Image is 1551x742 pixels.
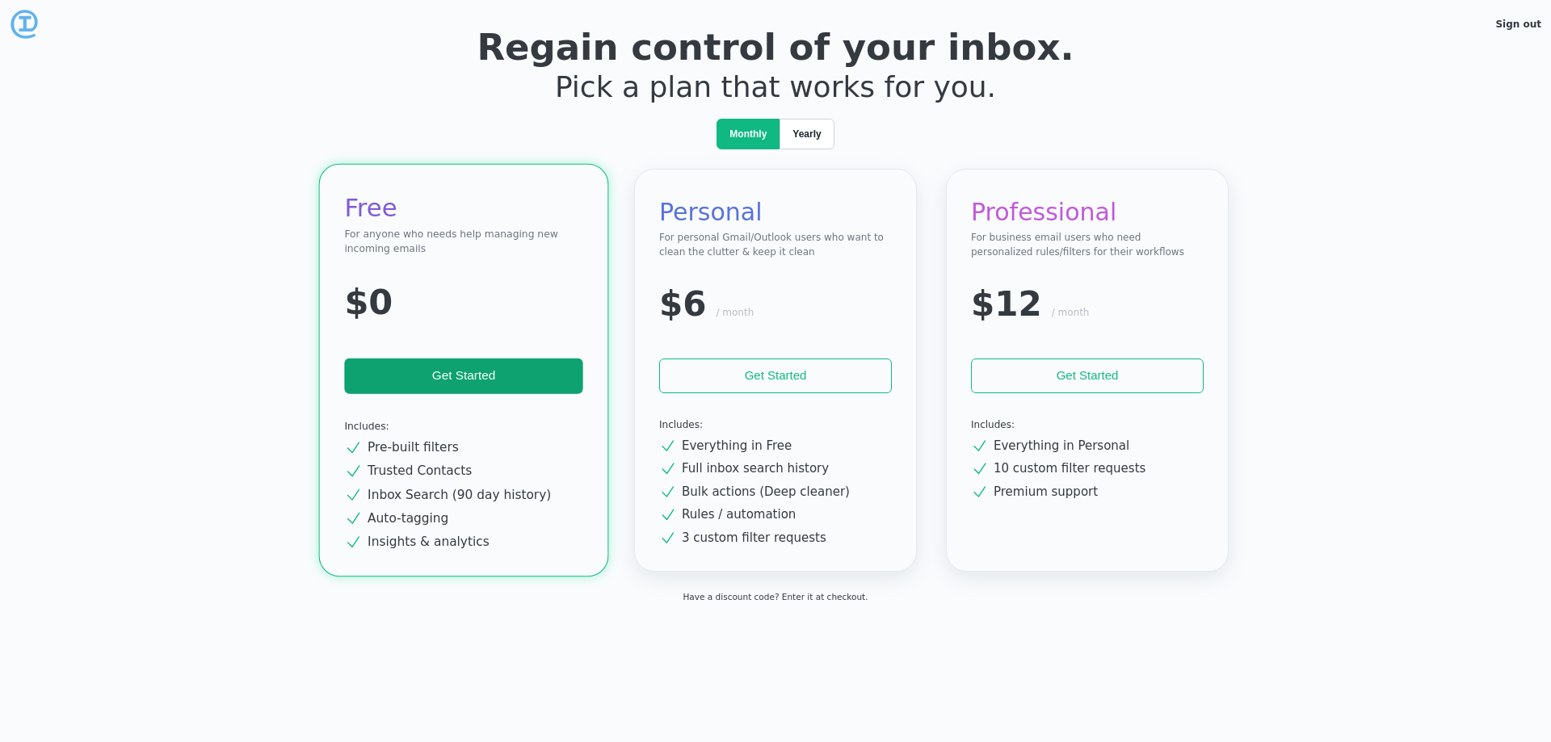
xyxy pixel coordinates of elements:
div: / month [1052,305,1090,320]
div: Bulk actions (Deep cleaner) [659,483,861,501]
div: Includes: [344,418,582,433]
button: Get Started [659,358,892,393]
div: $6 [659,279,706,329]
div: Auto-tagging [344,509,551,527]
span: Yearly [792,127,821,141]
div: / month [716,305,754,320]
span: Monthly [729,127,767,141]
div: Regain control of your inbox. [370,29,1182,65]
div: For anyone who needs help managing new incoming emails [344,227,582,257]
a: Sign out [1495,19,1541,30]
div: $12 [971,279,1042,329]
div: Rules / automation [659,505,861,524]
div: Yearly [780,119,834,149]
button: Get Started [971,358,1204,393]
div: For business email users who need personalized rules/filters for their workflows [971,230,1204,259]
button: Get Started [344,358,582,394]
div: Inbox Search (90 day history) [344,485,551,504]
span: Personal [659,198,763,226]
div: Everything in Personal [971,437,1173,455]
div: Pick a plan that works for you. [370,65,1182,109]
div: 3 custom filter requests [659,529,861,547]
div: Everything in Free [659,437,861,455]
div: Monthly [717,119,780,149]
div: Trusted Contacts [344,462,551,480]
div: For personal Gmail/Outlook users who want to clean the clutter & keep it clean [659,230,892,259]
span: Free [344,194,397,223]
img: logo [10,10,39,39]
div: $0 [344,276,393,329]
div: Includes: [971,417,1204,432]
div: Insights & analytics [344,532,551,551]
div: Full inbox search history [659,459,861,478]
div: 10 custom filter requests [971,459,1173,478]
div: Includes: [659,417,892,432]
div: Have a discount code? Enter it at checkout. [683,591,868,603]
div: Premium support [971,483,1173,501]
span: Professional [971,198,1116,226]
div: Pre-built filters [344,438,551,457]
